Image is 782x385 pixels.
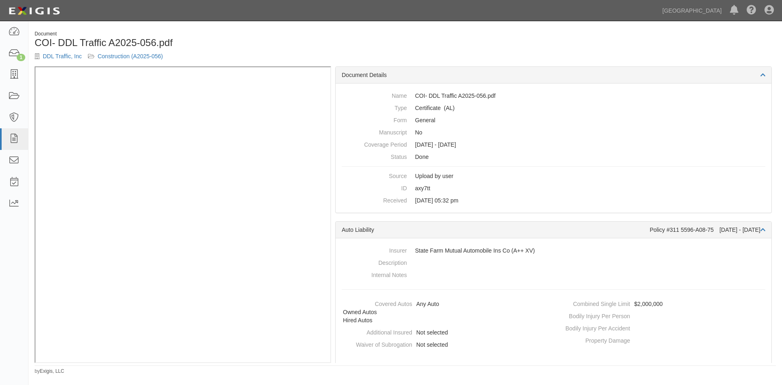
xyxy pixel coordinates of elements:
[342,114,407,124] dt: Form
[342,90,765,102] dd: COI- DDL Traffic A2025-056.pdf
[342,182,765,194] dd: axy7tt
[339,326,550,339] dd: Not selected
[342,269,407,279] dt: Internal Notes
[35,37,399,48] h1: COI- DDL Traffic A2025-056.pdf
[342,170,765,182] dd: Upload by user
[342,194,765,207] dd: [DATE] 05:32 pm
[342,151,407,161] dt: Status
[339,298,412,308] dt: Covered Autos
[98,53,163,59] a: Construction (A2025-056)
[17,54,25,61] div: 1
[342,90,407,100] dt: Name
[336,67,771,84] div: Document Details
[342,139,407,149] dt: Coverage Period
[342,170,407,180] dt: Source
[342,114,765,126] dd: General
[339,339,412,349] dt: Waiver of Subrogation
[650,226,765,234] div: Policy #311 5596-A08-75 [DATE] - [DATE]
[557,334,630,345] dt: Property Damage
[342,126,765,139] dd: No
[339,326,412,337] dt: Additional Insured
[557,298,630,308] dt: Combined Single Limit
[557,298,768,310] dd: $2,000,000
[342,244,407,255] dt: Insurer
[40,368,64,374] a: Exigis, LLC
[339,339,550,351] dd: Not selected
[342,102,765,114] dd: Auto Liability
[342,126,407,136] dt: Manuscript
[339,298,550,326] dd: Any Auto, Owned Autos, Hired Autos
[35,368,64,375] small: by
[35,31,399,37] div: Document
[6,4,62,18] img: logo-5460c22ac91f19d4615b14bd174203de0afe785f0fc80cf4dbbc73dc1793850b.png
[342,257,407,267] dt: Description
[342,244,765,257] dd: State Farm Mutual Automobile Ins Co (A++ XV)
[747,6,756,15] i: Help Center - Complianz
[43,53,82,59] a: DDL Traffic, Inc
[557,310,630,320] dt: Bodily Injury Per Person
[342,194,407,205] dt: Received
[342,151,765,163] dd: Done
[557,322,630,332] dt: Bodily Injury Per Accident
[342,226,650,234] div: Auto Liability
[342,139,765,151] dd: [DATE] - [DATE]
[658,2,726,19] a: [GEOGRAPHIC_DATA]
[342,102,407,112] dt: Type
[342,182,407,192] dt: ID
